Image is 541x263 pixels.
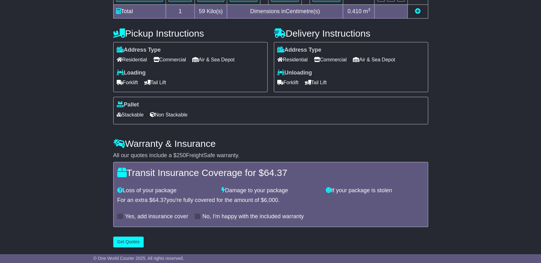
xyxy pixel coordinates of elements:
[264,168,287,178] span: 64.37
[314,55,347,64] span: Commercial
[117,101,139,108] label: Pallet
[353,55,395,64] span: Air & Sea Depot
[113,138,428,149] h4: Warranty & Insurance
[153,55,186,64] span: Commercial
[144,78,166,87] span: Tail Lift
[93,256,184,261] span: © One World Courier 2025. All rights reserved.
[264,197,278,203] span: 6,000
[363,8,370,14] span: m
[347,8,362,14] span: 0.410
[113,4,166,18] td: Total
[277,55,308,64] span: Residential
[166,4,195,18] td: 1
[177,152,186,158] span: 250
[323,187,427,194] div: If your package is stolen
[152,197,167,203] span: 64.37
[113,236,144,247] button: Get Quotes
[199,8,205,14] span: 59
[117,55,147,64] span: Residential
[117,47,161,54] label: Address Type
[368,7,370,12] sup: 3
[117,110,144,120] span: Stackable
[274,28,428,39] h4: Delivery Instructions
[277,78,299,87] span: Forklift
[277,47,321,54] label: Address Type
[117,197,424,204] div: For an extra $ you're fully covered for the amount of $ .
[114,187,219,194] div: Loss of your package
[125,213,188,220] label: Yes, add insurance cover
[305,78,327,87] span: Tail Lift
[218,187,323,194] div: Damage to your package
[117,70,146,76] label: Loading
[113,28,268,39] h4: Pickup Instructions
[227,4,343,18] td: Dimensions in Centimetre(s)
[113,152,428,159] div: All our quotes include a $ FreightSafe warranty.
[117,78,138,87] span: Forklift
[117,168,424,178] h4: Transit Insurance Coverage for $
[150,110,188,120] span: Non Stackable
[415,8,421,14] a: Add new item
[277,70,312,76] label: Unloading
[202,213,304,220] label: No, I'm happy with the included warranty
[192,55,235,64] span: Air & Sea Depot
[195,4,227,18] td: Kilo(s)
